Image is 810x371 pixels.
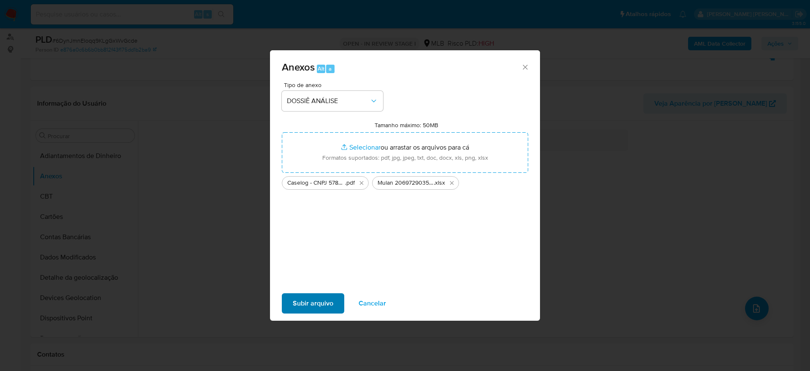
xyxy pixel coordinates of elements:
span: Alt [318,65,324,73]
span: Caselog - CNPJ 57861321000106 - ANTARES OUTLET E SALVADOS LTDA (1) [287,179,345,187]
button: Subir arquivo [282,293,344,314]
button: Excluir Caselog - CNPJ 57861321000106 - ANTARES OUTLET E SALVADOS LTDA (1).pdf [356,178,367,188]
span: Tipo de anexo [284,82,385,88]
button: Cancelar [348,293,397,314]
span: Mulan 2069729035_2025_08_21_16_15_48 (1) [378,179,434,187]
span: .xlsx [434,179,445,187]
ul: Arquivos selecionados [282,173,528,190]
span: Subir arquivo [293,294,333,313]
label: Tamanho máximo: 50MB [375,121,438,129]
button: Fechar [521,63,529,71]
span: Cancelar [359,294,386,313]
span: Anexos [282,60,315,74]
button: Excluir Mulan 2069729035_2025_08_21_16_15_48 (1).xlsx [447,178,457,188]
span: DOSSIÊ ANÁLISE [287,97,370,105]
button: DOSSIÊ ANÁLISE [282,91,383,111]
span: a [329,65,332,73]
span: .pdf [345,179,355,187]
